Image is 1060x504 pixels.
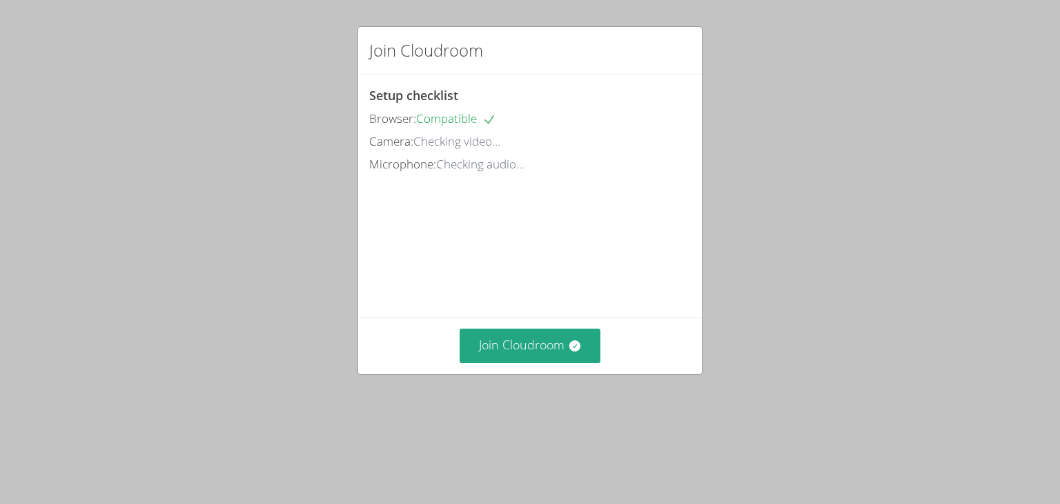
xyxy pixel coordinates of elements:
[369,156,436,172] span: Microphone:
[369,133,413,149] span: Camera:
[369,87,458,104] span: Setup checklist
[369,38,483,63] h2: Join Cloudroom
[369,110,416,126] span: Browser:
[460,329,601,362] button: Join Cloudroom
[413,133,500,149] span: Checking video...
[436,156,524,172] span: Checking audio...
[416,110,496,126] span: Compatible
